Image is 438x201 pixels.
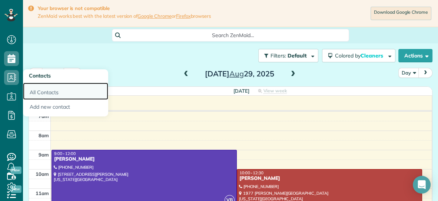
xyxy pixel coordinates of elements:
button: next [418,68,432,78]
a: Add new contact [23,100,108,117]
span: 9am [39,152,49,158]
span: Aug [229,69,244,78]
button: prev [29,68,43,78]
span: ZenMaid works best with the latest version of or browsers [38,13,211,19]
span: Colored by [335,52,386,59]
button: [DATE] [42,68,64,78]
div: [PERSON_NAME] [54,156,235,162]
span: [DATE] [233,88,249,94]
span: Default [288,52,307,59]
a: Download Google Chrome [371,7,431,20]
span: Filters: [271,52,286,59]
span: Cleaners [361,52,384,59]
a: Firefox [176,13,191,19]
span: 10am [36,171,49,177]
a: Filters: Default [255,49,318,62]
span: Contacts [29,72,51,79]
span: 10:00 - 12:30 [239,170,263,175]
span: 8am [39,132,49,138]
span: View week [263,88,287,94]
strong: Your browser is not compatible [38,5,211,11]
h2: [DATE] 29, 2025 [193,70,286,78]
button: Day [398,68,419,78]
span: 11am [36,190,49,196]
button: Actions [398,49,432,62]
button: Filters: Default [258,49,318,62]
button: Colored byCleaners [322,49,395,62]
a: All Contacts [23,83,108,100]
div: Open Intercom Messenger [413,176,431,194]
span: 9:00 - 12:00 [54,151,76,156]
div: [PERSON_NAME] [239,175,420,182]
a: Google Chrome [137,13,172,19]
